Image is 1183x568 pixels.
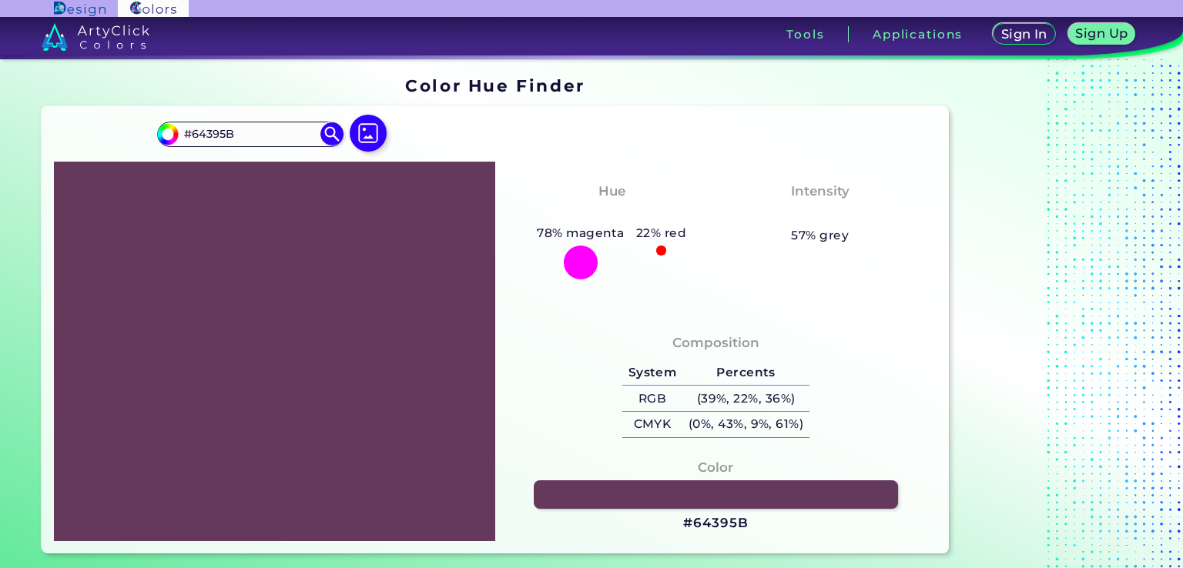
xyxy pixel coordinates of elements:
h3: Tools [786,28,824,40]
a: Sign Up [1071,25,1133,44]
h5: 57% grey [791,226,849,246]
input: type color.. [179,124,322,145]
h4: Composition [672,332,759,354]
h1: Color Hue Finder [405,74,585,97]
h4: Color [698,456,733,479]
h4: Hue [598,180,625,202]
h5: Sign Up [1077,28,1125,39]
h5: (0%, 43%, 9%, 61%) [682,412,809,437]
img: logo_artyclick_colors_white.svg [42,23,150,51]
h5: CMYK [622,412,682,437]
h5: System [622,360,682,386]
a: Sign In [996,25,1053,44]
h5: (39%, 22%, 36%) [682,386,809,411]
h5: RGB [622,386,682,411]
h5: 22% red [630,223,692,243]
h3: Applications [873,28,963,40]
h3: Reddish Magenta [541,205,682,223]
h3: Pastel [791,205,849,223]
img: icon search [320,122,344,145]
h5: Sign In [1003,28,1045,40]
img: icon picture [350,115,387,152]
h3: #64395B [683,514,748,533]
img: ArtyClick Design logo [54,2,106,16]
h5: 78% magenta [531,223,631,243]
h4: Intensity [791,180,850,202]
h5: Percents [682,360,809,386]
